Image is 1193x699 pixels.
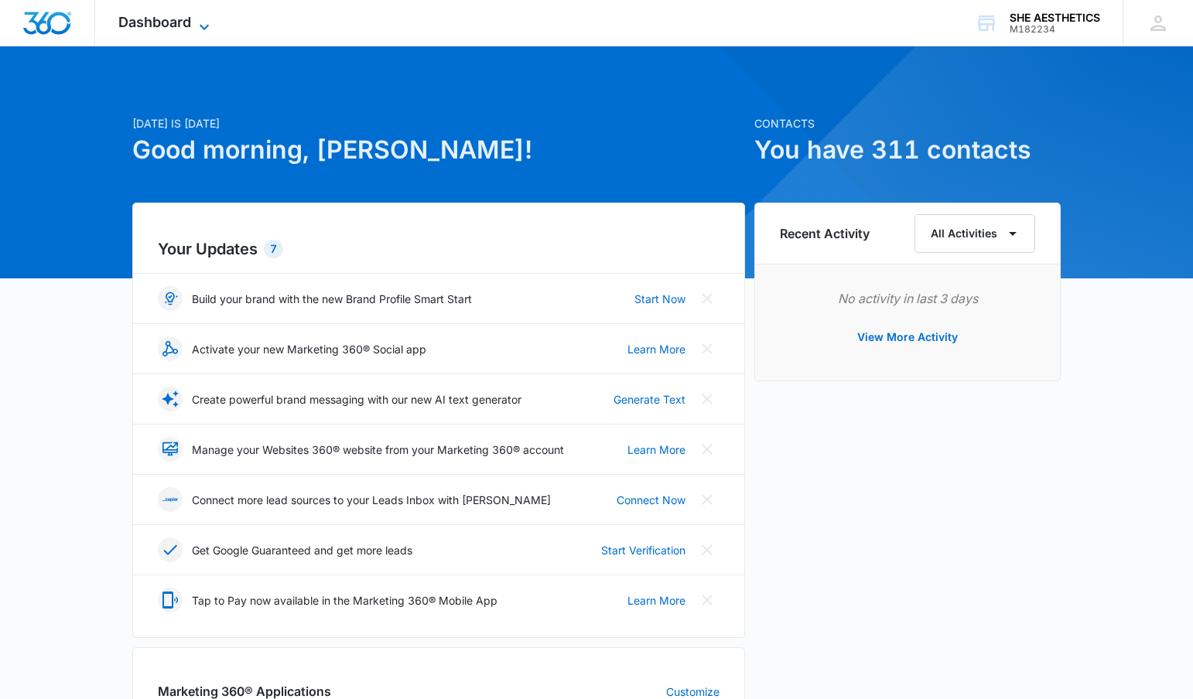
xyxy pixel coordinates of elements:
p: Create powerful brand messaging with our new AI text generator [192,391,521,407]
button: Close [695,588,720,612]
p: Connect more lead sources to your Leads Inbox with [PERSON_NAME] [192,492,551,508]
p: [DATE] is [DATE] [132,115,745,131]
div: 7 [264,240,283,258]
h2: Your Updates [158,237,720,261]
div: account id [1010,24,1100,35]
p: Build your brand with the new Brand Profile Smart Start [192,291,472,307]
button: All Activities [914,214,1035,253]
h1: You have 311 contacts [754,131,1061,169]
h6: Recent Activity [780,224,870,243]
a: Start Now [634,291,685,307]
button: Close [695,286,720,311]
a: Generate Text [614,391,685,407]
button: Close [695,537,720,562]
button: View More Activity [842,319,973,356]
p: Manage your Websites 360® website from your Marketing 360® account [192,442,564,458]
p: Tap to Pay now available in the Marketing 360® Mobile App [192,592,497,609]
button: Close [695,437,720,462]
button: Close [695,487,720,512]
a: Start Verification [601,542,685,558]
button: Close [695,336,720,361]
p: No activity in last 3 days [780,289,1035,308]
p: Contacts [754,115,1061,131]
a: Learn More [627,442,685,458]
div: account name [1010,12,1100,24]
a: Learn More [627,592,685,609]
span: Dashboard [118,14,191,30]
h1: Good morning, [PERSON_NAME]! [132,131,745,169]
a: Connect Now [617,492,685,508]
p: Get Google Guaranteed and get more leads [192,542,412,558]
button: Close [695,387,720,411]
p: Activate your new Marketing 360® Social app [192,341,426,357]
a: Learn More [627,341,685,357]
